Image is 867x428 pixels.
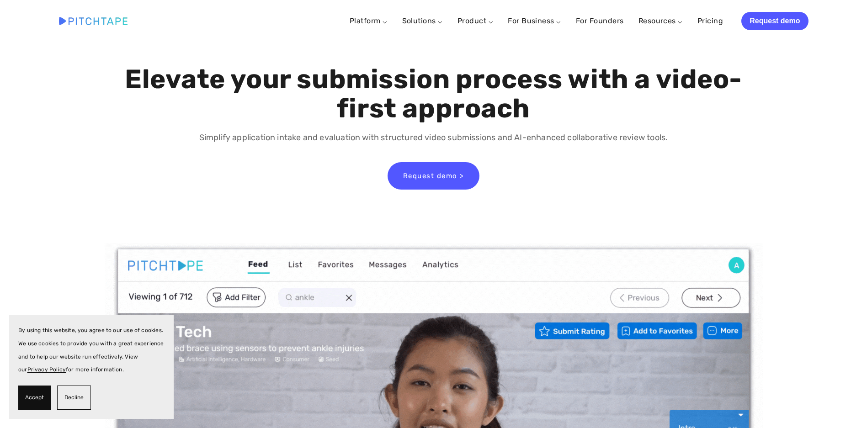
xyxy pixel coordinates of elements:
[638,16,683,25] a: Resources ⌵
[57,386,91,410] button: Decline
[402,16,443,25] a: Solutions ⌵
[18,386,51,410] button: Accept
[350,16,388,25] a: Platform ⌵
[122,65,745,123] h1: Elevate your submission process with a video-first approach
[388,162,479,190] a: Request demo >
[741,12,808,30] a: Request demo
[457,16,493,25] a: Product ⌵
[27,366,66,373] a: Privacy Policy
[122,131,745,144] p: Simplify application intake and evaluation with structured video submissions and AI-enhanced coll...
[821,384,867,428] iframe: Chat Widget
[59,17,128,25] img: Pitchtape | Video Submission Management Software
[64,391,84,404] span: Decline
[576,13,624,29] a: For Founders
[697,13,723,29] a: Pricing
[508,16,561,25] a: For Business ⌵
[18,324,165,376] p: By using this website, you agree to our use of cookies. We use cookies to provide you with a grea...
[9,315,174,419] section: Cookie banner
[25,391,44,404] span: Accept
